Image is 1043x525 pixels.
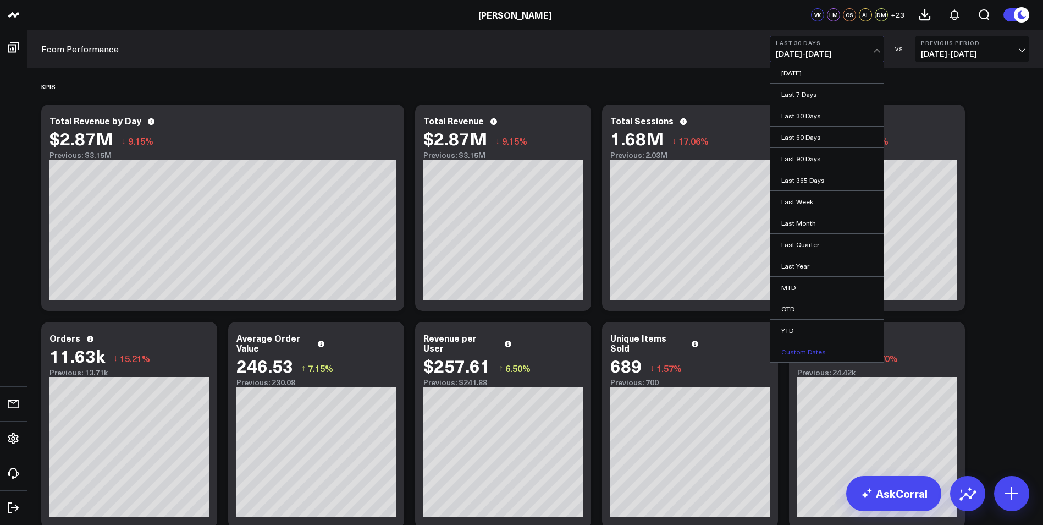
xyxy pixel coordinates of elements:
[423,333,498,353] div: Revenue per User
[656,362,682,374] span: 1.57%
[797,368,957,377] div: Previous: 24.42k
[423,151,583,160] div: Previous: $3.15M
[770,320,884,341] a: YTD
[610,116,674,125] div: Total Sessions
[41,74,56,99] div: KPIS
[610,151,770,160] div: Previous: 2.03M
[49,128,113,148] div: $2.87M
[678,135,709,147] span: 17.06%
[921,50,1023,58] span: [DATE] - [DATE]
[505,362,531,374] span: 6.50%
[499,361,503,375] span: ↑
[770,169,884,190] a: Last 365 Days
[770,36,884,62] button: Last 30 Days[DATE]-[DATE]
[770,341,884,362] a: Custom Dates
[49,151,396,160] div: Previous: $3.15M
[875,8,888,21] div: DM
[770,191,884,212] a: Last Week
[770,234,884,255] a: Last Quarter
[859,8,872,21] div: AL
[891,11,904,19] span: + 23
[236,356,293,375] div: 246.53
[423,128,487,148] div: $2.87M
[610,356,642,375] div: 689
[610,128,664,148] div: 1.68M
[49,116,141,125] div: Total Revenue by Day
[610,333,685,353] div: Unique Items Sold
[915,36,1029,62] button: Previous Period[DATE]-[DATE]
[49,333,80,343] div: Orders
[770,255,884,276] a: Last Year
[650,361,654,375] span: ↓
[770,277,884,298] a: MTD
[301,361,306,375] span: ↑
[495,134,500,148] span: ↓
[672,134,676,148] span: ↓
[770,298,884,319] a: QTD
[827,8,840,21] div: LM
[890,46,909,52] div: VS
[502,135,527,147] span: 9.15%
[423,356,490,375] div: $257.61
[41,43,119,55] a: Ecom Performance
[797,346,853,365] div: 21.32k
[843,8,856,21] div: CS
[49,346,105,365] div: 11.63k
[770,127,884,147] a: Last 60 Days
[478,9,551,21] a: [PERSON_NAME]
[610,378,770,387] div: Previous: 700
[236,378,396,387] div: Previous: 230.08
[891,8,904,21] button: +23
[120,352,150,364] span: 15.21%
[122,134,126,148] span: ↓
[423,116,484,125] div: Total Revenue
[236,333,311,353] div: Average Order Value
[770,212,884,233] a: Last Month
[776,50,878,58] span: [DATE] - [DATE]
[770,62,884,83] a: [DATE]
[113,351,118,365] span: ↓
[776,40,878,46] b: Last 30 Days
[770,148,884,169] a: Last 90 Days
[423,378,583,387] div: Previous: $241.88
[770,84,884,105] a: Last 7 Days
[308,362,333,374] span: 7.15%
[811,8,824,21] div: VK
[770,105,884,126] a: Last 30 Days
[128,135,153,147] span: 9.15%
[921,40,1023,46] b: Previous Period
[49,368,209,377] div: Previous: 13.71k
[846,476,941,511] a: AskCorral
